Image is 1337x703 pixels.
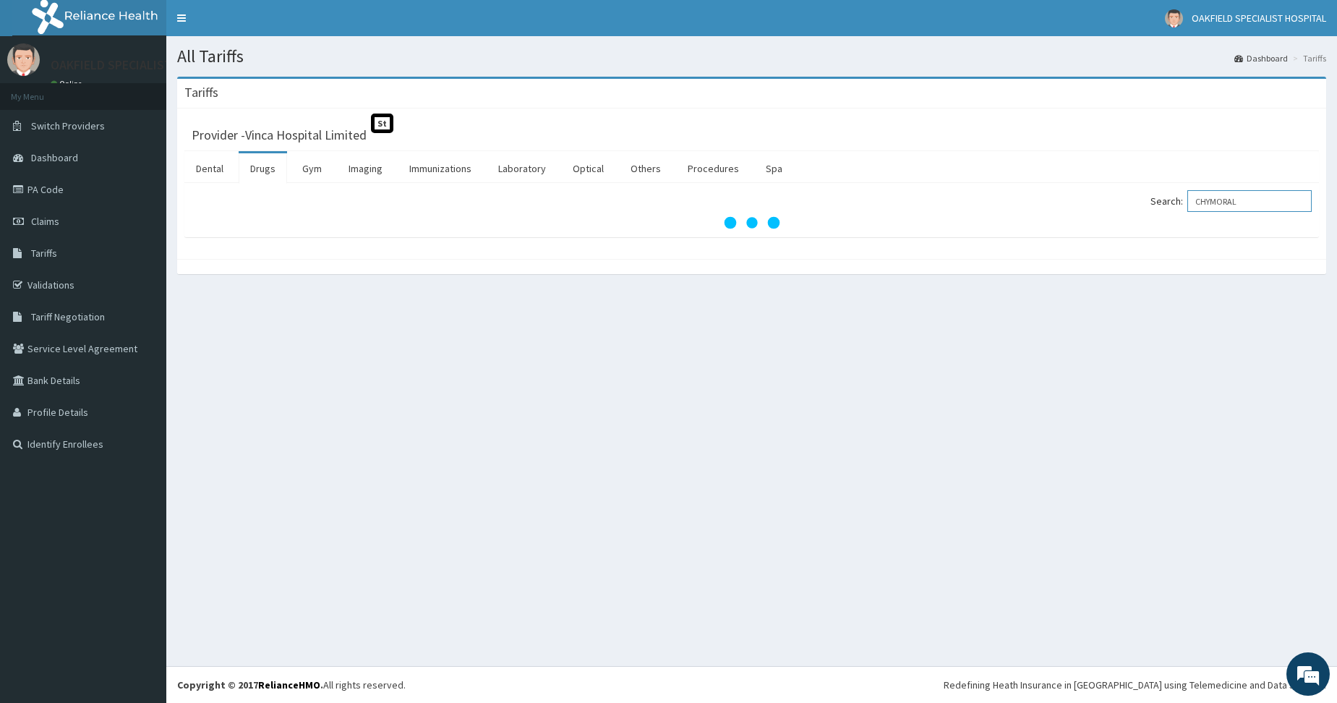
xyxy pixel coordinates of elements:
img: d_794563401_company_1708531726252_794563401 [27,72,59,108]
li: Tariffs [1289,52,1326,64]
div: Minimize live chat window [237,7,272,42]
svg: audio-loading [723,194,781,252]
a: Immunizations [398,153,483,184]
span: Dashboard [31,151,78,164]
h3: Tariffs [184,86,218,99]
input: Search: [1187,190,1312,212]
a: Dashboard [1234,52,1288,64]
span: St [371,114,393,133]
a: Laboratory [487,153,558,184]
label: Search: [1150,190,1312,212]
span: Claims [31,215,59,228]
a: Others [619,153,672,184]
strong: Copyright © 2017 . [177,678,323,691]
div: Redefining Heath Insurance in [GEOGRAPHIC_DATA] using Telemedicine and Data Science! [944,678,1326,692]
textarea: Type your message and hit 'Enter' [7,395,275,446]
a: Drugs [239,153,287,184]
span: Tariff Negotiation [31,310,105,323]
span: We're online! [84,182,200,328]
span: Switch Providers [31,119,105,132]
a: Gym [291,153,333,184]
a: Procedures [676,153,751,184]
a: Dental [184,153,235,184]
img: User Image [7,43,40,76]
span: OAKFIELD SPECIALIST HOSPITAL [1192,12,1326,25]
h1: All Tariffs [177,47,1326,66]
a: RelianceHMO [258,678,320,691]
a: Imaging [337,153,394,184]
a: Online [51,79,85,89]
a: Spa [754,153,794,184]
a: Optical [561,153,615,184]
div: Chat with us now [75,81,243,100]
footer: All rights reserved. [166,666,1337,703]
span: Tariffs [31,247,57,260]
img: User Image [1165,9,1183,27]
h3: Provider - Vinca Hospital Limited [192,129,367,142]
p: OAKFIELD SPECIALIST HOSPITAL [51,59,231,72]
